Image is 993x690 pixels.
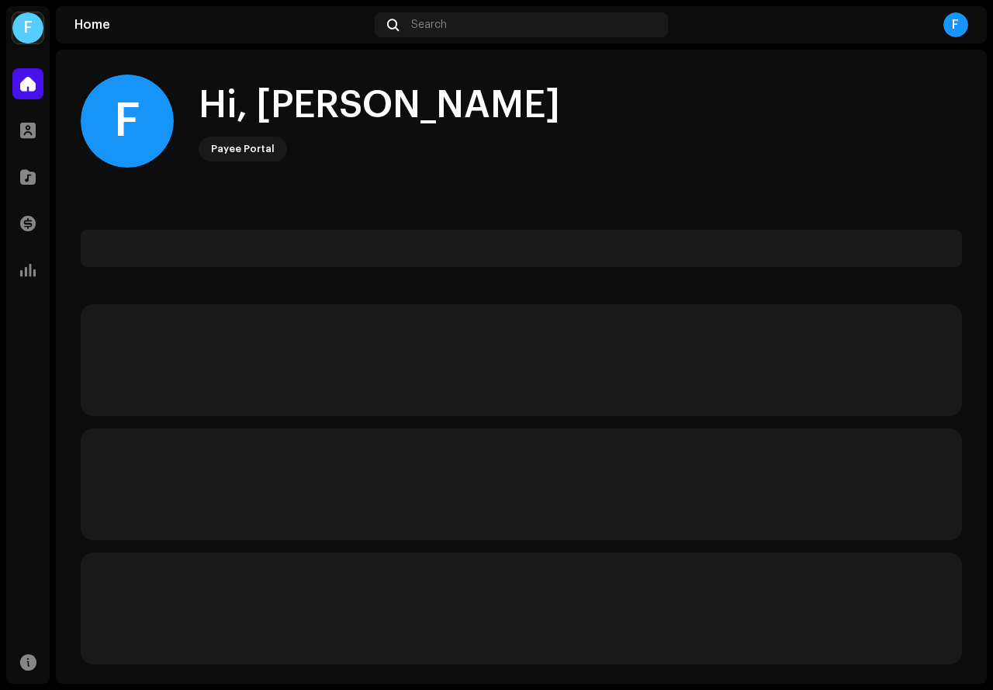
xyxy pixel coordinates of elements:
div: Hi, [PERSON_NAME] [199,81,560,130]
div: Payee Portal [211,140,275,158]
div: Home [74,19,368,31]
div: F [12,12,43,43]
div: F [943,12,968,37]
div: F [81,75,174,168]
span: Search [411,19,447,31]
